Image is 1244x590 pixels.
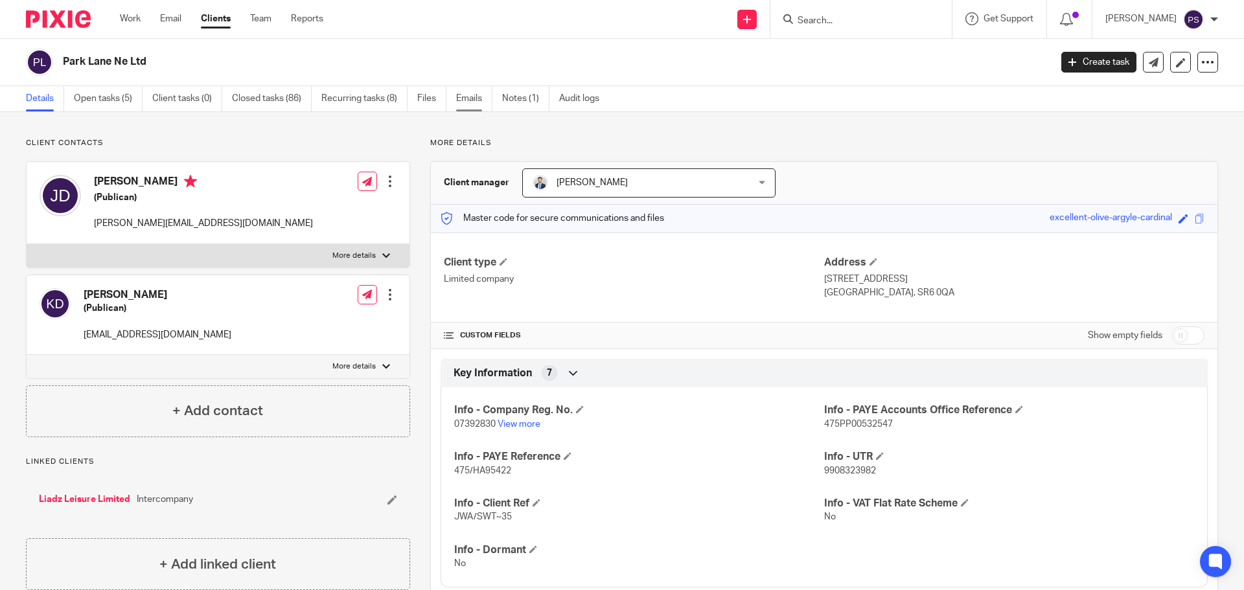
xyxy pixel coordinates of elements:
h3: Client manager [444,176,509,189]
p: [PERSON_NAME] [1105,12,1177,25]
img: svg%3E [1183,9,1204,30]
h4: Info - Dormant [454,543,824,557]
span: 7 [547,367,552,380]
a: Audit logs [559,86,609,111]
div: excellent-olive-argyle-cardinal [1050,211,1172,226]
h4: CUSTOM FIELDS [444,330,824,341]
p: Client contacts [26,138,410,148]
span: 9908323982 [824,466,876,475]
p: More details [332,361,376,372]
p: Linked clients [26,457,410,467]
i: Primary [184,175,197,188]
span: Get Support [984,14,1033,23]
a: Closed tasks (86) [232,86,312,111]
a: Work [120,12,141,25]
input: Search [796,16,913,27]
a: Clients [201,12,231,25]
img: svg%3E [40,175,81,216]
h4: Info - VAT Flat Rate Scheme [824,497,1194,510]
h4: [PERSON_NAME] [84,288,231,302]
span: Key Information [454,367,532,380]
h4: Address [824,256,1204,269]
h4: Info - Company Reg. No. [454,403,824,417]
a: Team [250,12,271,25]
h5: (Publican) [94,191,313,204]
span: No [454,559,466,568]
a: Create task [1061,52,1136,73]
a: Recurring tasks (8) [321,86,408,111]
a: Reports [291,12,323,25]
label: Show empty fields [1088,329,1162,342]
a: Emails [456,86,492,111]
a: Files [417,86,446,111]
p: [GEOGRAPHIC_DATA], SR6 0QA [824,286,1204,299]
img: svg%3E [26,49,53,76]
h4: Client type [444,256,824,269]
a: Open tasks (5) [74,86,143,111]
span: JWA/SWT~35 [454,512,512,521]
h4: Info - PAYE Accounts Office Reference [824,403,1194,417]
img: LinkedIn%20Profile.jpeg [533,175,548,190]
h4: + Add contact [172,401,263,421]
img: svg%3E [40,288,71,319]
p: More details [430,138,1218,148]
p: Limited company [444,273,824,286]
img: Pixie [26,10,91,28]
a: Notes (1) [502,86,549,111]
h2: Park Lane Ne Ltd [63,55,846,69]
h4: Info - PAYE Reference [454,450,824,464]
h5: (Publican) [84,302,231,315]
p: [PERSON_NAME][EMAIL_ADDRESS][DOMAIN_NAME] [94,217,313,230]
h4: + Add linked client [159,554,276,574]
p: More details [332,251,376,261]
a: Email [160,12,181,25]
a: Client tasks (0) [152,86,222,111]
h4: Info - Client Ref [454,497,824,510]
h4: [PERSON_NAME] [94,175,313,191]
span: 475PP00532547 [824,420,893,429]
span: [PERSON_NAME] [557,178,628,187]
span: 475/HA95422 [454,466,511,475]
span: 07392830 [454,420,496,429]
h4: Info - UTR [824,450,1194,464]
p: [STREET_ADDRESS] [824,273,1204,286]
p: Master code for secure communications and files [441,212,664,225]
a: Liadz Leisure Limited [39,493,130,506]
span: No [824,512,836,521]
a: View more [498,420,540,429]
a: Details [26,86,64,111]
span: Intercompany [137,493,193,506]
p: [EMAIL_ADDRESS][DOMAIN_NAME] [84,328,231,341]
